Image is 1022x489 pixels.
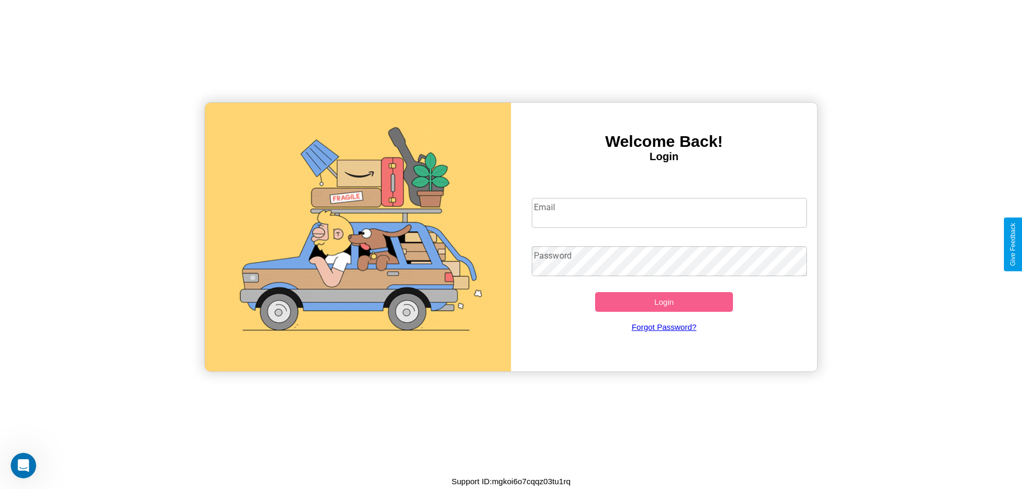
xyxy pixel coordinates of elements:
h4: Login [511,151,817,163]
div: Give Feedback [1009,223,1017,266]
button: Login [595,292,733,312]
p: Support ID: mgkoi6o7cqqz03tu1rq [451,474,570,488]
img: gif [205,103,511,371]
iframe: Intercom live chat [11,453,36,478]
a: Forgot Password? [526,312,802,342]
h3: Welcome Back! [511,132,817,151]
